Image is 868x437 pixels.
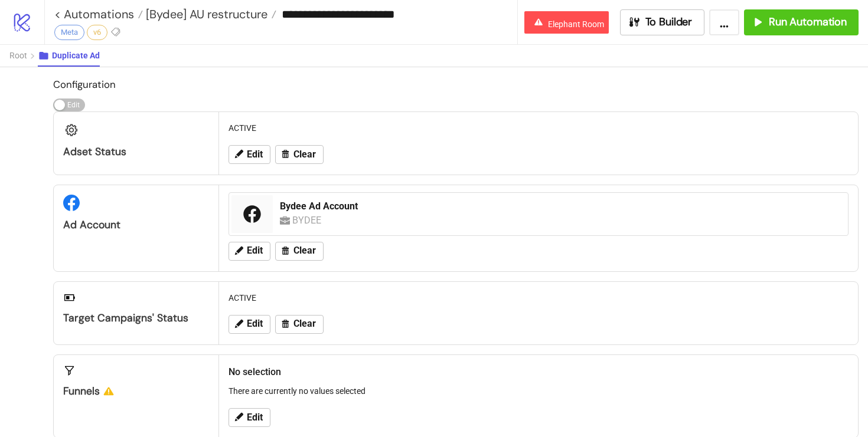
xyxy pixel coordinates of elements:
[63,385,209,398] div: Funnels
[645,15,693,29] span: To Builder
[54,25,84,40] div: Meta
[709,9,739,35] button: ...
[292,213,325,228] div: BYDEE
[620,9,705,35] button: To Builder
[52,51,100,60] span: Duplicate Ad
[293,245,316,256] span: Clear
[63,311,209,325] div: Target Campaigns' Status
[63,218,209,232] div: Ad Account
[247,412,263,423] span: Edit
[63,145,209,159] div: Adset Status
[275,315,324,334] button: Clear
[224,117,853,139] div: ACTIVE
[247,318,263,329] span: Edit
[229,385,849,397] p: There are currently no values selected
[769,15,847,29] span: Run Automation
[229,315,270,334] button: Edit
[293,318,316,329] span: Clear
[9,51,27,60] span: Root
[38,45,100,67] button: Duplicate Ad
[247,149,263,160] span: Edit
[143,8,276,20] a: [Bydee] AU restructure
[280,200,841,213] div: Bydee Ad Account
[744,9,859,35] button: Run Automation
[275,242,324,261] button: Clear
[229,408,270,427] button: Edit
[229,242,270,261] button: Edit
[143,6,267,22] span: [Bydee] AU restructure
[224,287,853,309] div: ACTIVE
[293,149,316,160] span: Clear
[247,245,263,256] span: Edit
[548,19,604,29] span: Elephant Room
[53,77,859,92] h2: Configuration
[229,145,270,164] button: Edit
[54,8,143,20] a: < Automations
[229,364,849,379] h2: No selection
[275,145,324,164] button: Clear
[87,25,107,40] div: v6
[9,45,38,67] button: Root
